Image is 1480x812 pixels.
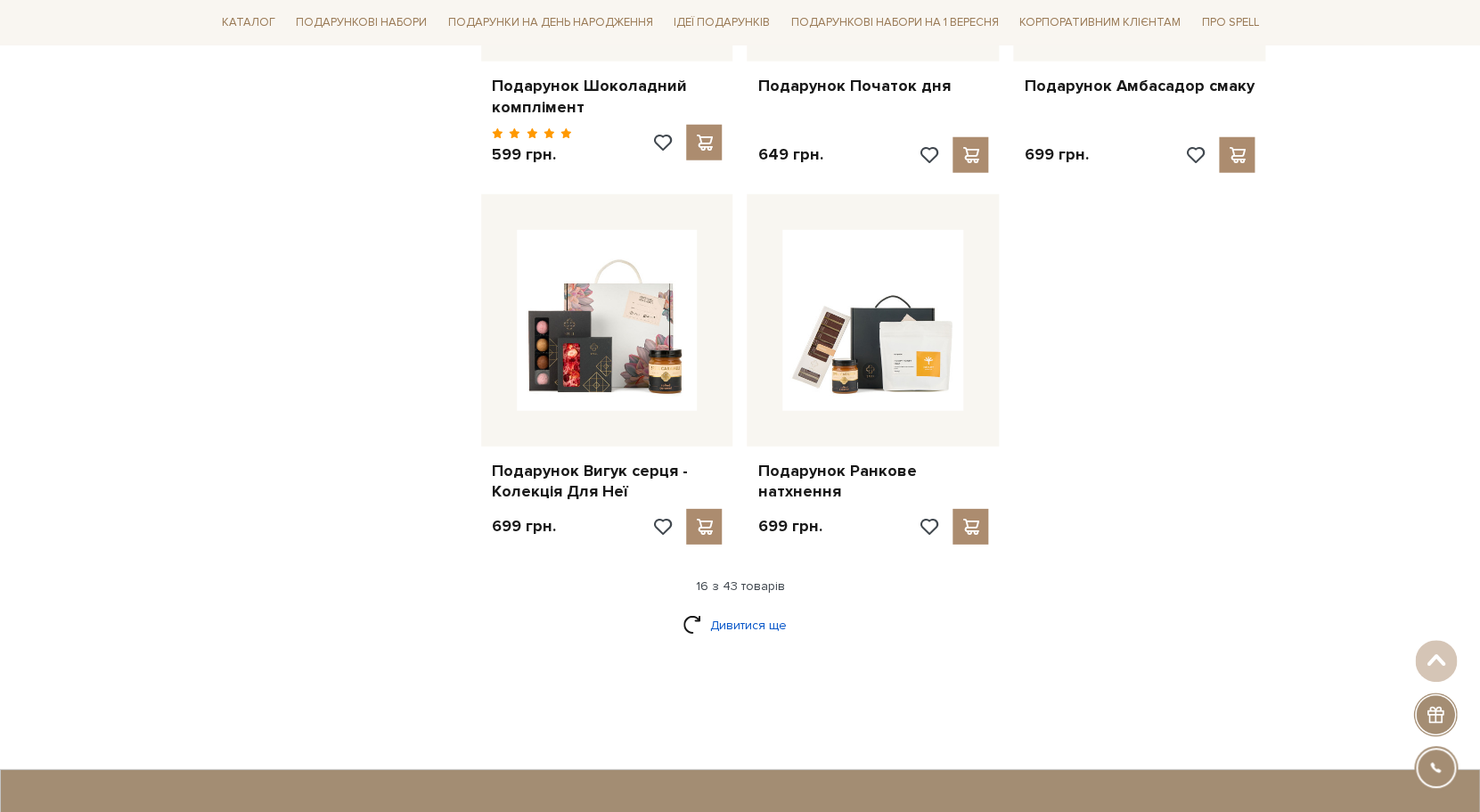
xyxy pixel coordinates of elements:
[1024,76,1255,96] a: Подарунок Амбасадор смаку
[1012,7,1188,37] a: Корпоративним клієнтам
[757,516,822,537] p: 699 грн.
[492,144,573,165] p: 599 грн.
[757,76,988,96] a: Подарунок Початок дня
[683,610,798,641] a: Дивитися ще
[1024,144,1088,165] p: 699 грн.
[215,9,282,37] a: Каталог
[289,9,434,37] a: Подарункові набори
[208,578,1273,595] div: 16 з 43 товарів
[492,76,723,118] a: Подарунок Шоколадний комплімент
[441,9,660,37] a: Подарунки на День народження
[492,461,723,503] a: Подарунок Вигук серця - Колекція Для Неї
[757,144,822,165] p: 649 грн.
[1195,9,1266,37] a: Про Spell
[666,9,777,37] a: Ідеї подарунків
[784,7,1006,37] a: Подарункові набори на 1 Вересня
[492,516,556,537] p: 699 грн.
[757,461,988,503] a: Подарунок Ранкове натхнення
